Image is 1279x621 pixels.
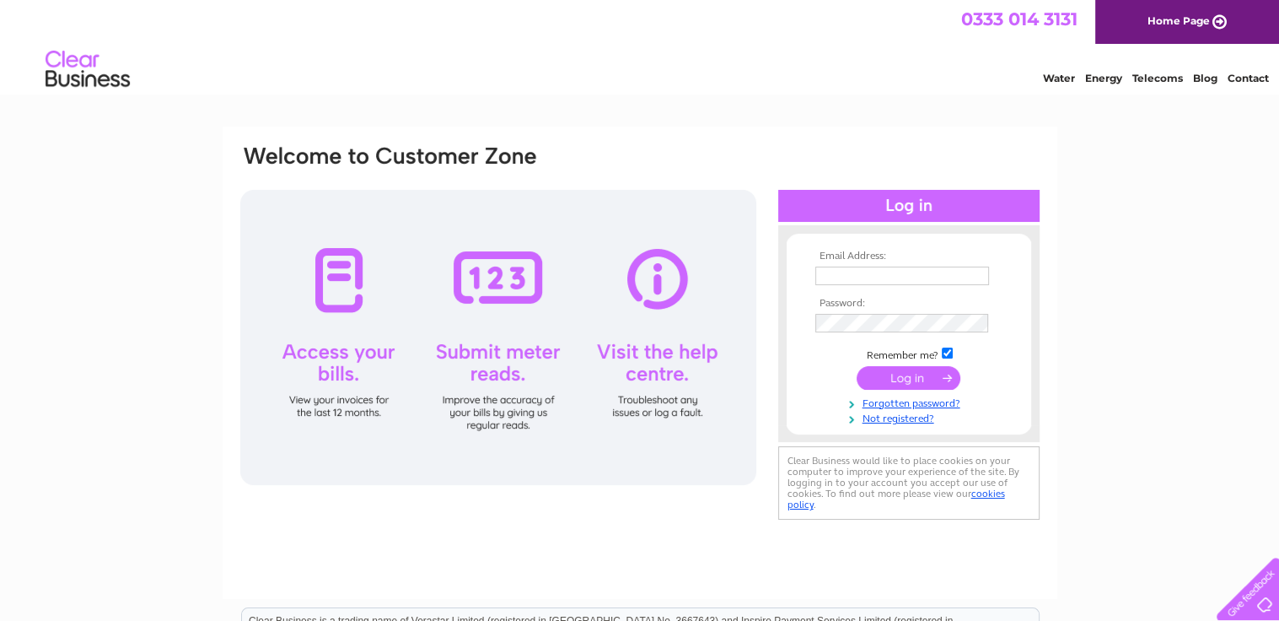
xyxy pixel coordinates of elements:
[857,366,960,390] input: Submit
[778,446,1040,520] div: Clear Business would like to place cookies on your computer to improve your experience of the sit...
[1043,72,1075,84] a: Water
[815,394,1007,410] a: Forgotten password?
[811,251,1007,262] th: Email Address:
[242,9,1039,82] div: Clear Business is a trading name of Verastar Limited (registered in [GEOGRAPHIC_DATA] No. 3667643...
[787,488,1005,510] a: cookies policy
[961,8,1077,30] a: 0333 014 3131
[1085,72,1122,84] a: Energy
[1193,72,1217,84] a: Blog
[1228,72,1269,84] a: Contact
[815,409,1007,425] a: Not registered?
[811,298,1007,310] th: Password:
[45,44,131,95] img: logo.png
[811,345,1007,362] td: Remember me?
[1132,72,1183,84] a: Telecoms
